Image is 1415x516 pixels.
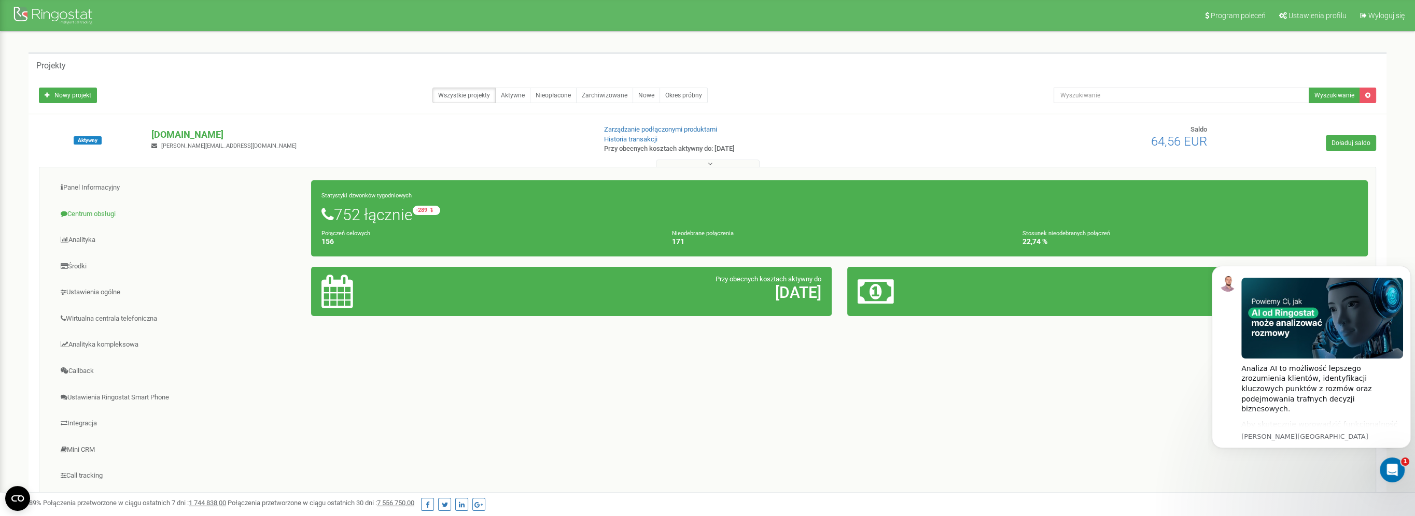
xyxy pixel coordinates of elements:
small: Połączeń celowych [321,230,370,237]
a: Zarchiwizowane [576,88,633,103]
a: Ustawienia ogólne [47,280,312,305]
h4: 156 [321,238,656,246]
small: Statystyki dzwonków tygodniowych [321,192,412,199]
button: Wyszukiwanie [1309,88,1360,103]
a: Historia transakcji [604,135,657,143]
h1: 752 łącznie [321,206,1357,223]
a: Callback [47,359,312,384]
a: Środki [47,254,312,279]
u: 7 556 750,00 [377,499,414,507]
span: Przy obecnych kosztach aktywny do [716,275,821,283]
a: Integracja [47,411,312,436]
span: Saldo [1190,125,1207,133]
span: Połączenia przetworzone w ciągu ostatnich 30 dni : [228,499,414,507]
a: Okres próbny [660,88,708,103]
small: Nieodebrane połączenia [672,230,734,237]
u: 1 744 838,00 [189,499,226,507]
h5: Projekty [36,61,66,70]
a: Nowe [633,88,660,103]
span: Program poleceń [1211,11,1266,20]
span: [PERSON_NAME][EMAIL_ADDRESS][DOMAIN_NAME] [161,142,297,149]
a: Wirtualna centrala telefoniczna [47,306,312,332]
span: 64,56 EUR [1151,134,1207,149]
a: Doładuj saldo [1326,135,1376,151]
span: Aktywny [74,136,102,145]
span: Połączenia przetworzone w ciągu ostatnich 7 dni : [43,499,226,507]
a: Mini CRM [47,437,312,463]
iframe: Intercom notifications wiadomość [1208,250,1415,488]
a: Wszystkie projekty [432,88,496,103]
p: Przy obecnych kosztach aktywny do: [DATE] [604,144,927,154]
a: Analityka [47,227,312,253]
a: Call tracking [47,463,312,489]
a: Zarządzanie podłączonymi produktami [604,125,717,133]
a: Nowy projekt [39,88,97,103]
span: 1 [1401,457,1409,466]
a: Aktywne [495,88,530,103]
h2: 64,56 € [1029,284,1357,301]
button: Open CMP widget [5,486,30,511]
iframe: Intercom live chat [1380,457,1405,482]
h4: 171 [672,238,1007,246]
h4: 22,74 % [1022,238,1357,246]
input: Wyszukiwanie [1054,88,1309,103]
a: Ustawienia Ringostat Smart Phone [47,385,312,410]
a: Centrum obsługi [47,202,312,227]
a: Analityka kompleksowa [47,332,312,357]
h2: [DATE] [494,284,822,301]
span: Ustawienia profilu [1288,11,1347,20]
p: [DOMAIN_NAME] [151,128,587,141]
a: Nieopłacone [530,88,577,103]
small: Stosunek nieodebranych połączeń [1022,230,1110,237]
a: Panel Informacyjny [47,175,312,200]
small: -289 [413,206,440,215]
span: Wyloguj się [1368,11,1405,20]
